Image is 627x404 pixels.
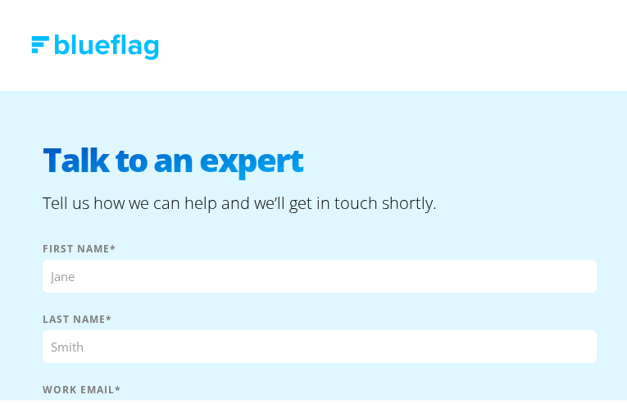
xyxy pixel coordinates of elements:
h1: Talk to an expert [43,139,597,180]
span: Work Email [43,379,115,393]
img: Blue Flag logo [31,30,159,56]
h2: Tell us how we can help and we’ll get in touch shortly. [43,180,597,221]
span: First name [43,238,110,252]
input: Jane [43,256,597,288]
input: Smith [43,326,597,359]
span: Last name [43,308,106,323]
